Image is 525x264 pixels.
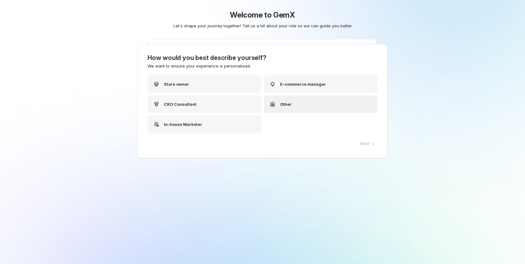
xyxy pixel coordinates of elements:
span: We want to ensure your experience is personalized. [148,63,251,68]
h3: How would you best describe yourself? [148,54,377,62]
h1: Welcome to GemX [113,10,412,20]
p: Other [280,101,292,107]
p: E-commerce manager [280,81,326,87]
p: CRO Consultant [164,101,197,107]
p: Store owner [164,81,189,87]
p: Let's shape your journey together! Tell us a bit about your role so we can guide you better [116,23,409,29]
p: In-house Marketer [164,121,202,127]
